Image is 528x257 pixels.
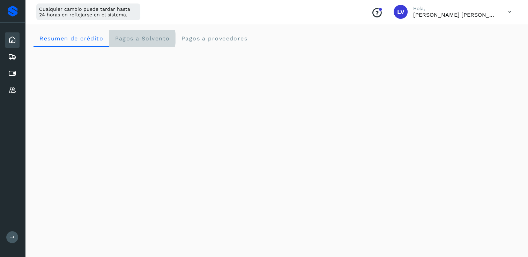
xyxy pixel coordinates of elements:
div: Inicio [5,32,20,48]
div: Cualquier cambio puede tardar hasta 24 horas en reflejarse en el sistema. [36,3,140,20]
p: Hola, [413,6,497,11]
div: Embarques [5,49,20,64]
span: Pagos a Solvento [114,35,170,42]
span: Resumen de crédito [39,35,103,42]
p: Laura Verónica Hernández Salinas [413,11,497,18]
span: Pagos a proveedores [181,35,247,42]
div: Cuentas por pagar [5,66,20,81]
div: Proveedores [5,83,20,98]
